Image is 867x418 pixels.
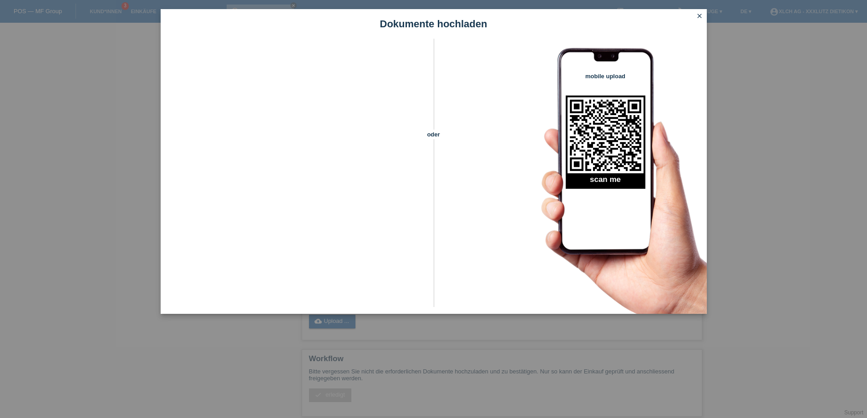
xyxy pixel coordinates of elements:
[174,61,418,289] iframe: Upload
[161,18,707,30] h1: Dokumente hochladen
[418,130,450,139] span: oder
[696,12,703,20] i: close
[566,175,645,189] h2: scan me
[566,73,645,80] h4: mobile upload
[694,11,705,22] a: close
